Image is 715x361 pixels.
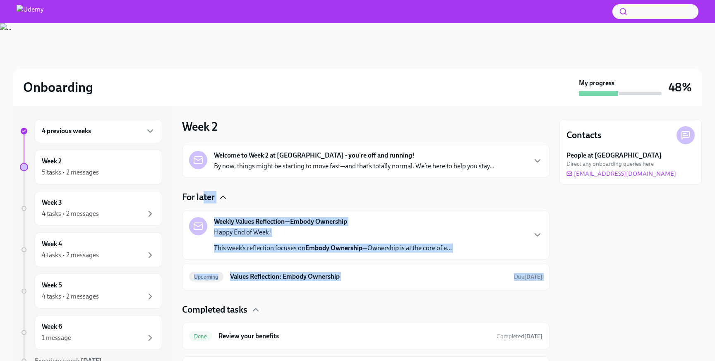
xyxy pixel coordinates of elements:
h6: Week 3 [42,198,62,207]
h6: Week 2 [42,157,62,166]
a: DoneReview your benefitsCompleted[DATE] [189,330,542,343]
div: Completed tasks [182,304,549,316]
h6: Week 5 [42,281,62,290]
span: Done [189,333,212,339]
h4: Completed tasks [182,304,247,316]
a: Week 54 tasks • 2 messages [20,274,162,308]
a: Week 34 tasks • 2 messages [20,191,162,226]
h6: Values Reflection: Embody Ownership [230,272,507,281]
h6: Review your benefits [218,332,490,341]
p: This week’s reflection focuses on —Ownership is at the core of e... [214,244,452,253]
h2: Onboarding [23,79,93,96]
strong: People at [GEOGRAPHIC_DATA] [566,151,662,160]
h3: Week 2 [182,119,218,134]
div: 4 previous weeks [35,119,162,143]
span: August 25th, 2025 19:20 [497,332,542,340]
div: 5 tasks • 2 messages [42,168,99,177]
div: 4 tasks • 2 messages [42,292,99,301]
span: Due [514,273,542,280]
span: Completed [497,333,542,340]
strong: [DATE] [524,273,542,280]
strong: Embody Ownership [305,244,362,252]
a: Week 44 tasks • 2 messages [20,232,162,267]
a: [EMAIL_ADDRESS][DOMAIN_NAME] [566,170,676,178]
div: For later [182,191,549,203]
strong: Welcome to Week 2 at [GEOGRAPHIC_DATA] - you're off and running! [214,151,415,160]
span: Upcoming [189,274,223,280]
a: Week 61 message [20,315,162,350]
h6: Week 6 [42,322,62,331]
h6: 4 previous weeks [42,127,91,136]
span: September 8th, 2025 10:00 [514,273,542,281]
p: Happy End of Week! [214,228,452,237]
h6: Week 4 [42,239,62,249]
div: 4 tasks • 2 messages [42,251,99,260]
h4: Contacts [566,129,602,141]
h3: 48% [668,80,692,95]
strong: [DATE] [524,333,542,340]
strong: My progress [579,79,614,88]
a: Week 25 tasks • 2 messages [20,150,162,184]
div: 4 tasks • 2 messages [42,209,99,218]
h4: For later [182,191,215,203]
strong: Weekly Values Reflection—Embody Ownership [214,217,347,226]
span: Direct any onboarding queries here [566,160,654,168]
p: By now, things might be starting to move fast—and that’s totally normal. We’re here to help you s... [214,162,494,171]
img: Udemy [17,5,43,18]
div: 1 message [42,333,71,342]
a: UpcomingValues Reflection: Embody OwnershipDue[DATE] [189,270,542,283]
